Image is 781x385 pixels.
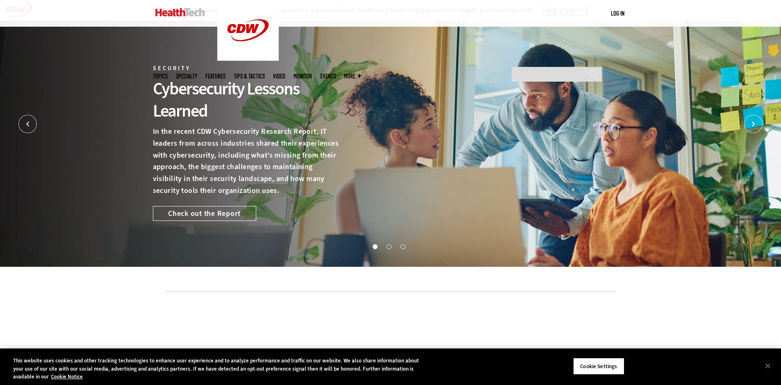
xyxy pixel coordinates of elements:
[234,73,265,79] a: Tips & Tactics
[18,115,37,133] button: Prev
[176,73,197,79] span: Specialty
[241,304,540,341] iframe: advertisement
[205,73,225,79] a: Features
[387,244,391,248] button: 2 of 3
[611,9,624,18] div: User menu
[153,73,168,79] span: Topics
[273,73,285,79] a: Video
[744,115,763,133] button: Next
[217,54,279,63] a: CDW
[51,373,83,380] a: More information about your privacy
[573,357,624,375] button: Cookie Settings
[13,357,430,381] div: This website uses cookies and other tracking technologies to enhance user experience and to analy...
[759,357,777,375] button: Close
[320,73,336,79] a: Events
[153,78,343,122] div: Cybersecurity Lessons Learned
[153,126,339,195] span: In the recent CDW Cybersecurity Research Report, IT leaders from across industries shared their e...
[294,73,312,79] a: MonITor
[155,8,205,16] img: Home
[344,73,361,79] span: More
[401,244,405,248] button: 3 of 3
[153,206,256,221] a: Check out the Report
[373,244,377,248] button: 1 of 3
[611,9,624,17] a: Log in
